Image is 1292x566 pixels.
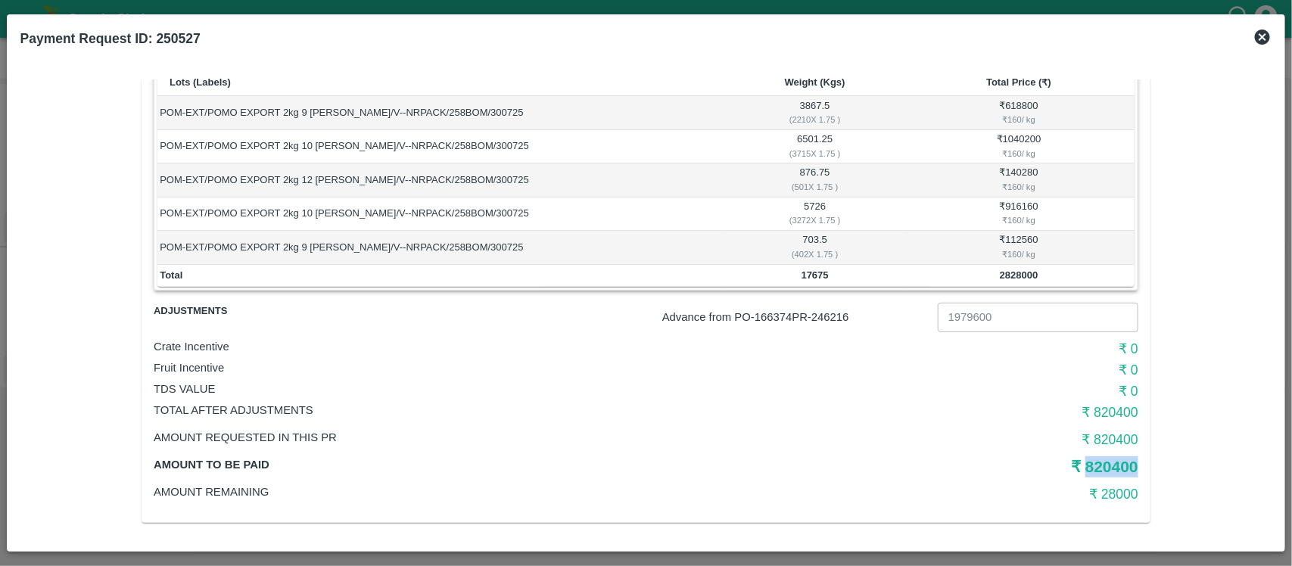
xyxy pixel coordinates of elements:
p: Advance from PO- 166374 PR- 246216 [662,309,932,325]
h6: ₹ 820400 [810,402,1138,423]
td: 876.75 [727,163,903,197]
div: ( 3715 X 1.75 ) [729,147,901,160]
span: Adjustments [154,303,318,320]
td: ₹ 618800 [903,96,1134,129]
td: POM-EXT/POMO EXPORT 2kg 9 [PERSON_NAME]/V--NRPACK/258BOM/300725 [157,231,727,264]
h6: ₹ 0 [810,359,1138,381]
input: Advance [938,303,1138,331]
td: ₹ 140280 [903,163,1134,197]
div: ( 501 X 1.75 ) [729,180,901,194]
div: ( 3272 X 1.75 ) [729,213,901,227]
b: 2828000 [1000,269,1038,281]
b: Payment Request ID: 250527 [20,31,201,46]
td: ₹ 916160 [903,197,1134,231]
td: ₹ 1040200 [903,130,1134,163]
h5: ₹ 820400 [810,456,1138,477]
b: 17675 [802,269,829,281]
div: ₹ 160 / kg [906,247,1132,261]
td: POM-EXT/POMO EXPORT 2kg 10 [PERSON_NAME]/V--NRPACK/258BOM/300725 [157,197,727,231]
b: Total Price (₹) [986,76,1051,88]
div: ( 2210 X 1.75 ) [729,113,901,126]
td: 3867.5 [727,96,903,129]
p: Crate Incentive [154,338,810,355]
b: Weight (Kgs) [785,76,845,88]
td: ₹ 112560 [903,231,1134,264]
div: ₹ 160 / kg [906,180,1132,194]
p: TDS VALUE [154,381,810,397]
h6: ₹ 0 [810,381,1138,402]
p: Total After adjustments [154,402,810,418]
h6: ₹ 0 [810,338,1138,359]
td: POM-EXT/POMO EXPORT 2kg 9 [PERSON_NAME]/V--NRPACK/258BOM/300725 [157,96,727,129]
h6: ₹ 820400 [810,429,1138,450]
p: Amount Remaining [154,484,810,500]
td: POM-EXT/POMO EXPORT 2kg 12 [PERSON_NAME]/V--NRPACK/258BOM/300725 [157,163,727,197]
div: ₹ 160 / kg [906,147,1132,160]
b: Lots (Labels) [170,76,231,88]
b: Total [160,269,182,281]
div: ₹ 160 / kg [906,213,1132,227]
td: 5726 [727,197,903,231]
div: ₹ 160 / kg [906,113,1132,126]
td: 703.5 [727,231,903,264]
td: POM-EXT/POMO EXPORT 2kg 10 [PERSON_NAME]/V--NRPACK/258BOM/300725 [157,130,727,163]
td: 6501.25 [727,130,903,163]
h6: ₹ 28000 [810,484,1138,505]
p: Amount to be paid [154,456,810,473]
p: Fruit Incentive [154,359,810,376]
p: Amount Requested in this PR [154,429,810,446]
div: ( 402 X 1.75 ) [729,247,901,261]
